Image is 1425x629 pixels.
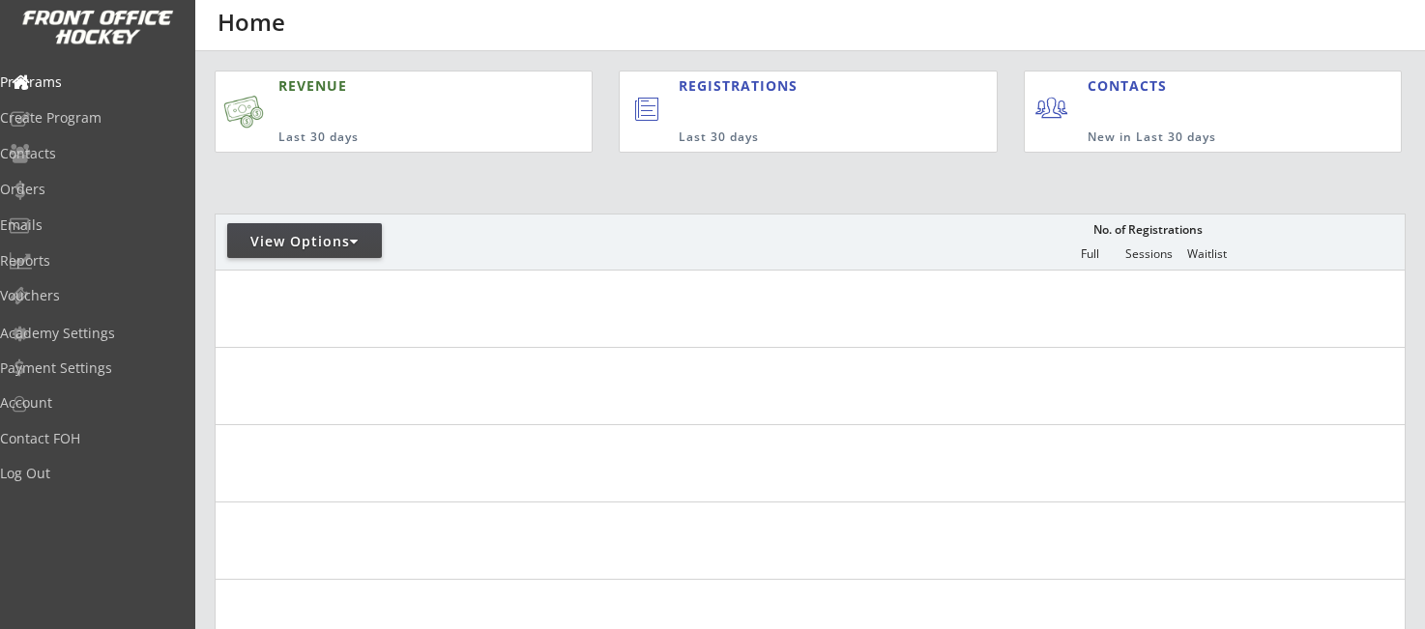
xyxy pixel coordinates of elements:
[278,76,503,96] div: REVENUE
[1120,247,1178,261] div: Sessions
[1088,129,1311,146] div: New in Last 30 days
[679,129,918,146] div: Last 30 days
[1061,247,1119,261] div: Full
[1088,223,1207,237] div: No. of Registrations
[679,76,911,96] div: REGISTRATIONS
[1088,76,1176,96] div: CONTACTS
[1178,247,1236,261] div: Waitlist
[227,232,382,251] div: View Options
[278,129,503,146] div: Last 30 days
